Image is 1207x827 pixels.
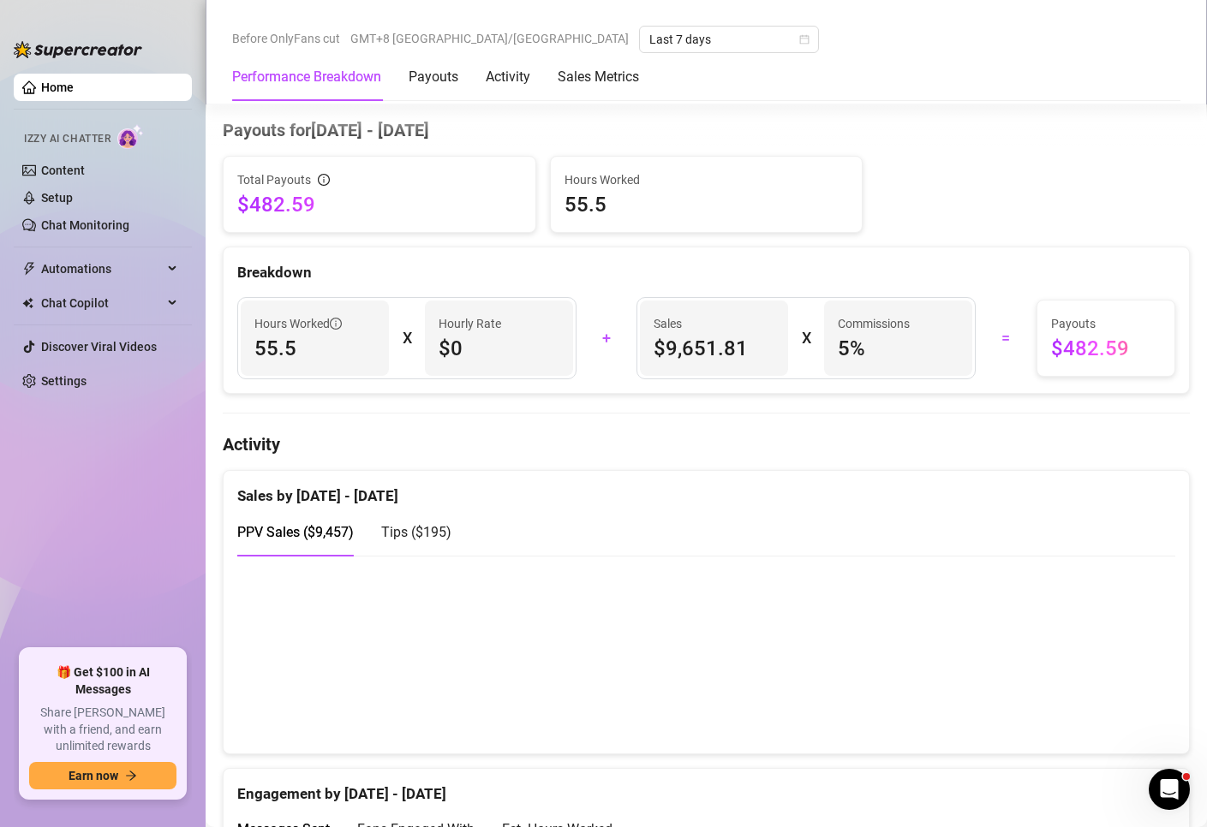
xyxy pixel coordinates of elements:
article: Commissions [838,314,910,333]
h4: Payouts for [DATE] - [DATE] [223,118,1190,142]
a: Home [41,80,74,94]
a: Discover Viral Videos [41,340,157,354]
a: Setup [41,191,73,205]
span: Tips ( $195 ) [381,524,451,540]
span: 🎁 Get $100 in AI Messages [29,664,176,698]
span: 55.5 [565,191,849,218]
a: Settings [41,374,87,388]
img: logo-BBDzfeDw.svg [14,41,142,58]
span: $0 [439,335,559,362]
a: Content [41,164,85,177]
span: 5 % [838,335,959,362]
img: Chat Copilot [22,297,33,309]
span: $482.59 [1051,335,1162,362]
h4: Activity [223,432,1190,456]
span: PPV Sales ( $9,457 ) [237,524,354,540]
div: Breakdown [237,261,1175,284]
div: Performance Breakdown [232,67,381,87]
span: $482.59 [237,191,522,218]
img: AI Chatter [117,124,144,149]
span: arrow-right [125,770,137,782]
span: Earn now [69,769,118,782]
div: Activity [486,67,530,87]
div: Sales Metrics [558,67,639,87]
div: Payouts [409,67,458,87]
span: Izzy AI Chatter [24,131,111,147]
span: Total Payouts [237,170,311,189]
iframe: Intercom live chat [1149,769,1190,810]
button: Earn nowarrow-right [29,762,176,789]
span: Hours Worked [254,314,342,333]
span: info-circle [318,174,330,186]
div: = [986,324,1026,352]
span: Payouts [1051,314,1162,333]
span: Last 7 days [649,27,809,52]
div: Sales by [DATE] - [DATE] [237,471,1175,508]
span: 55.5 [254,335,375,362]
span: Automations [41,255,163,283]
div: X [403,324,411,352]
span: thunderbolt [22,262,36,276]
span: Share [PERSON_NAME] with a friend, and earn unlimited rewards [29,705,176,755]
div: + [587,324,627,352]
a: Chat Monitoring [41,218,129,232]
span: Sales [654,314,774,333]
div: X [802,324,810,352]
article: Hourly Rate [439,314,501,333]
span: info-circle [330,318,342,330]
span: Chat Copilot [41,289,163,317]
div: Engagement by [DATE] - [DATE] [237,769,1175,806]
span: $9,651.81 [654,335,774,362]
span: GMT+8 [GEOGRAPHIC_DATA]/[GEOGRAPHIC_DATA] [350,26,629,51]
span: Before OnlyFans cut [232,26,340,51]
span: calendar [799,34,810,45]
span: Hours Worked [565,170,849,189]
